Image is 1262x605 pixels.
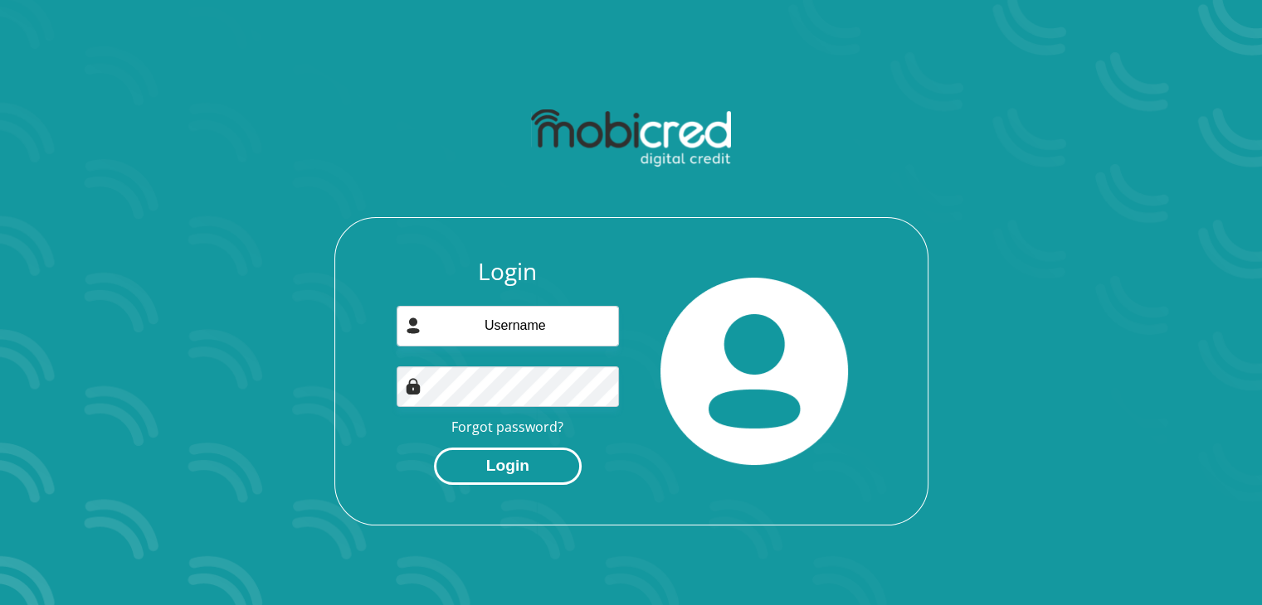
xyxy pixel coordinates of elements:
button: Login [434,448,582,485]
a: Forgot password? [451,418,563,436]
img: user-icon image [405,317,421,334]
input: Username [397,306,619,346]
img: Image [405,378,421,394]
h3: Login [397,258,619,286]
img: mobicred logo [531,109,731,167]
